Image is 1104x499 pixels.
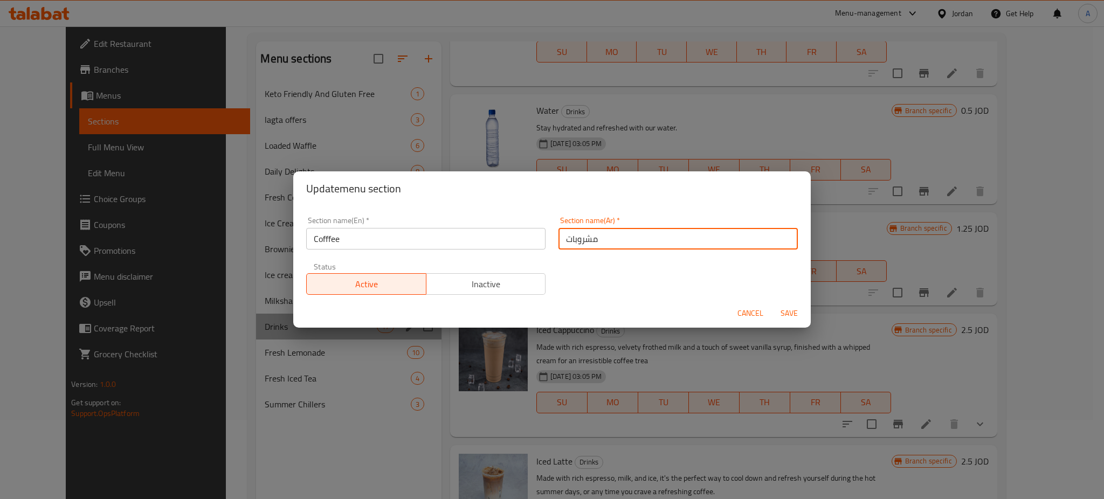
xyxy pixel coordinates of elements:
span: Active [311,276,422,292]
span: Inactive [431,276,542,292]
button: Cancel [733,303,768,323]
input: Please enter section name(en) [306,228,546,249]
h2: Update menu section [306,180,798,197]
button: Inactive [426,273,546,295]
span: Cancel [737,307,763,320]
button: Save [772,303,806,323]
input: Please enter section name(ar) [558,228,798,249]
span: Save [776,307,802,320]
button: Active [306,273,426,295]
